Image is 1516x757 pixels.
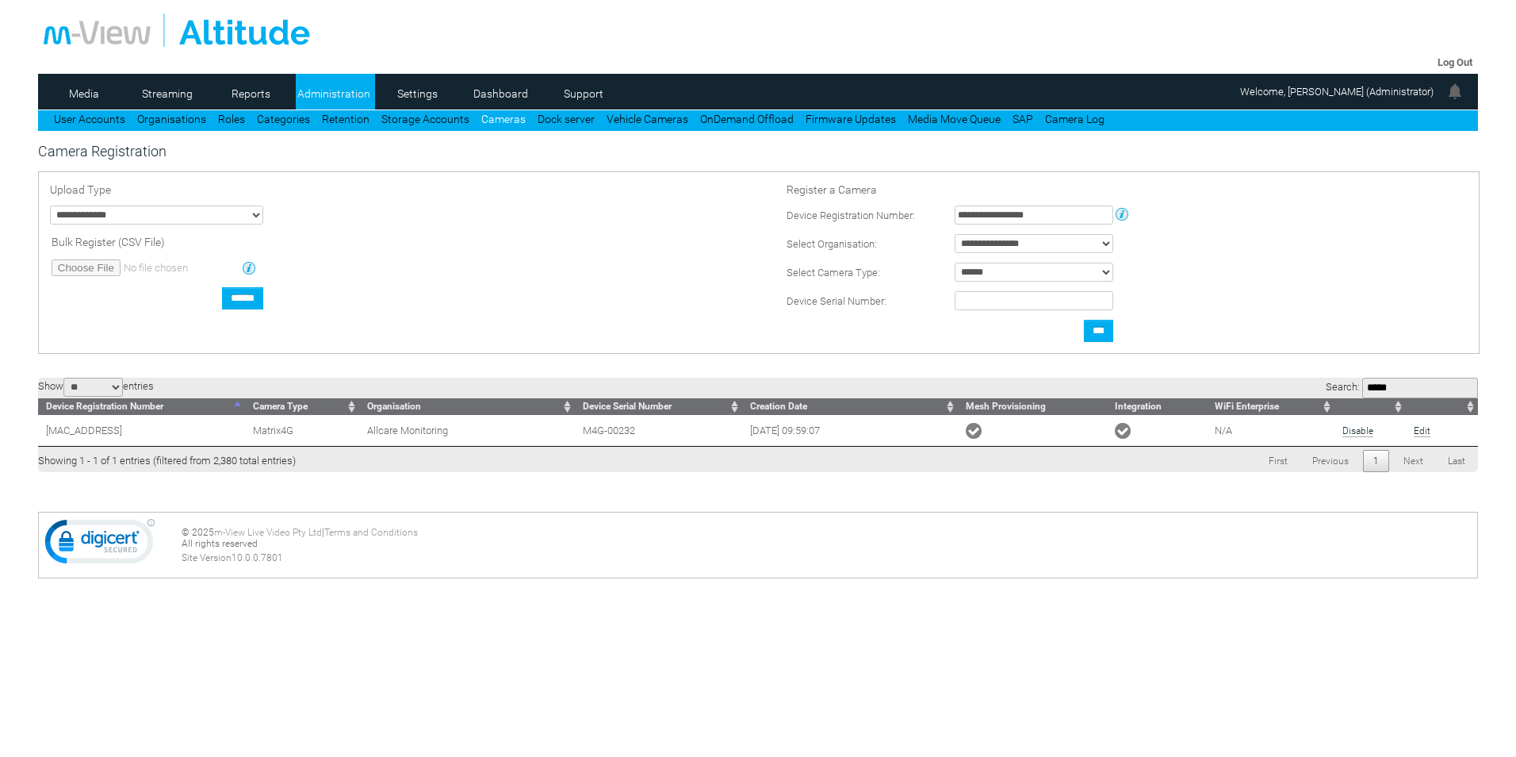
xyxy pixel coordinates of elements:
[257,113,310,125] a: Categories
[296,82,373,106] a: Administration
[806,113,896,125] a: Firmware Updates
[324,527,418,538] a: Terms and Conditions
[359,398,575,415] th: Organisation: activate to sort column ascending
[245,415,359,446] td: Matrix4G
[1334,398,1407,415] th: : activate to sort column ascending
[1363,450,1389,472] a: 1
[700,113,794,125] a: OnDemand Offload
[359,415,575,446] td: Allcare Monitoring
[46,82,123,106] a: Media
[63,378,123,397] select: Showentries
[1406,398,1478,415] th: : activate to sort column ascending
[54,113,125,125] a: User Accounts
[958,398,1106,415] th: Mesh Provisioning
[38,143,167,159] span: Camera Registration
[742,415,958,446] td: [DATE] 09:59:07
[1207,398,1334,415] th: WiFi Enterprise: activate to sort column ascending
[322,113,369,125] a: Retention
[1438,450,1476,472] a: Last
[787,238,877,250] span: Select Organisation:
[38,447,296,467] div: Showing 1 - 1 of 1 entries (filtered from 2,380 total entries)
[538,113,595,125] a: Dock server
[381,113,469,125] a: Storage Accounts
[1342,425,1373,437] a: Disable
[44,518,155,572] img: DigiCert Secured Site Seal
[1045,113,1104,125] a: Camera Log
[908,113,1001,125] a: Media Move Queue
[214,527,322,538] a: m-View Live Video Pty Ltd
[1215,425,1232,436] span: N/A
[38,380,154,392] label: Show entries
[367,401,421,412] span: Organisation
[1013,113,1033,125] a: SAP
[1393,450,1434,472] a: Next
[1240,86,1434,98] span: Welcome, [PERSON_NAME] (Administrator)
[787,209,915,221] span: Device Registration Number:
[1326,381,1478,393] label: Search:
[787,295,886,307] span: Device Serial Number:
[1445,82,1464,101] img: bell24.png
[607,113,688,125] a: Vehicle Cameras
[481,113,526,125] a: Cameras
[1258,450,1298,472] a: First
[1414,425,1430,437] a: Edit
[38,415,245,446] td: [MAC_ADDRESS]
[52,236,165,248] span: Bulk Register (CSV File)
[50,183,111,196] span: Upload Type
[232,552,283,563] span: 10.0.0.7801
[787,267,880,279] span: Select Camera Type:
[1107,398,1208,415] th: Integration
[575,398,742,415] th: Device Serial Number: activate to sort column ascending
[182,527,1472,563] div: © 2025 | All rights reserved
[218,113,245,125] a: Roles
[379,82,456,106] a: Settings
[245,398,359,415] th: Camera Type: activate to sort column ascending
[137,113,206,125] a: Organisations
[129,82,206,106] a: Streaming
[212,82,289,106] a: Reports
[1438,56,1472,68] a: Log Out
[1302,450,1359,472] a: Previous
[462,82,539,106] a: Dashboard
[38,398,245,415] th: Device Registration Number
[182,552,1472,563] div: Site Version
[575,415,742,446] td: M4G-00232
[546,82,622,106] a: Support
[742,398,958,415] th: Creation Date: activate to sort column ascending
[1362,378,1478,398] input: Search:
[787,183,877,196] span: Register a Camera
